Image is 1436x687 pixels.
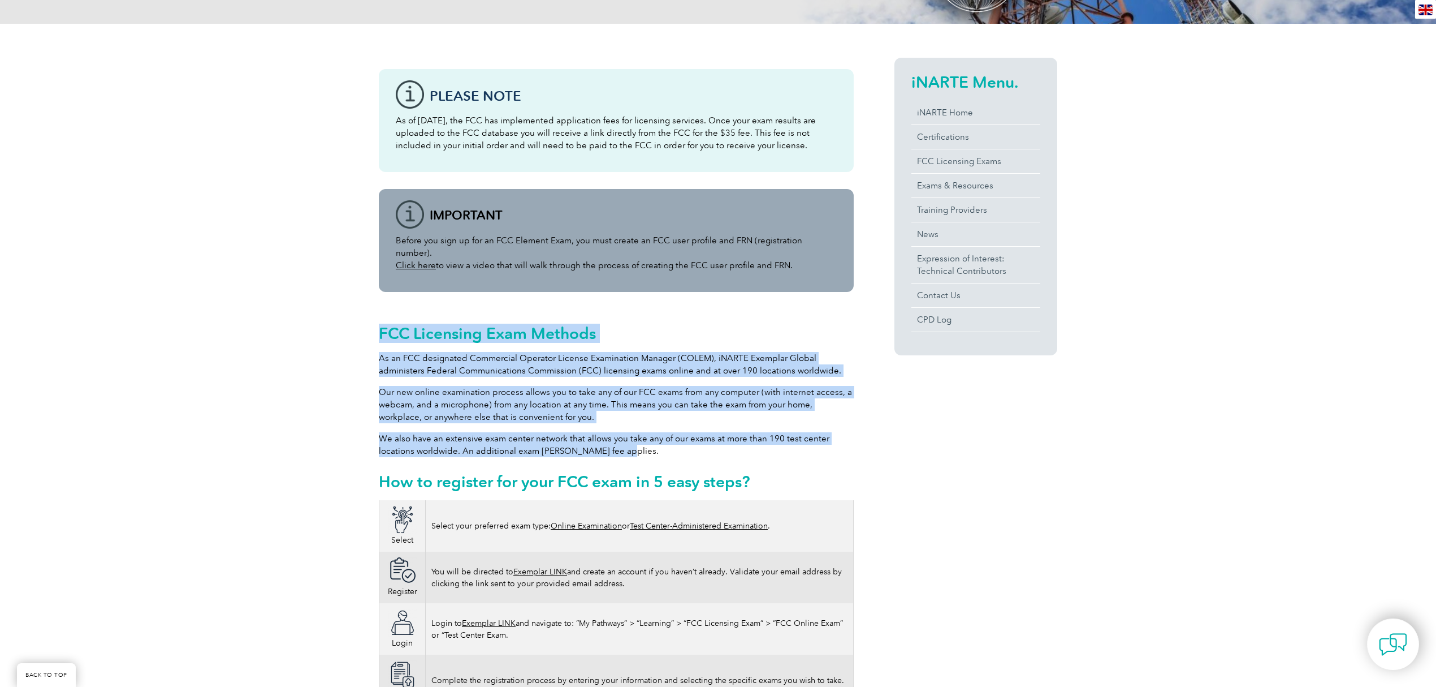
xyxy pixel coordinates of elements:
td: Register [379,552,426,603]
td: Select your preferred exam type: or . [426,500,854,552]
p: As an FCC designated Commercial Operator License Examination Manager (COLEM), iNARTE Exemplar Glo... [379,352,854,377]
a: CPD Log [911,308,1040,332]
a: Test Center-Administered Examination [630,521,768,531]
img: contact-chat.png [1379,630,1407,659]
a: FCC Licensing Exams [911,149,1040,173]
h3: Please note [430,89,837,103]
p: Our new online examination process allows you to take any of our FCC exams from any computer (wit... [379,386,854,423]
a: iNARTE Home [911,101,1040,124]
a: Click here [396,260,436,270]
p: As of [DATE], the FCC has implemented application fees for licensing services. Once your exam res... [396,114,837,152]
h2: How to register for your FCC exam in 5 easy steps? [379,473,854,491]
td: Login [379,603,426,655]
a: Online Examination [551,521,622,531]
img: en [1418,5,1433,15]
td: Login to and navigate to: “My Pathways” > “Learning” > “FCC Licensing Exam” > “FCC Online Exam” o... [426,603,854,655]
td: You will be directed to and create an account if you haven’t already. Validate your email address... [426,552,854,603]
td: Select [379,500,426,552]
a: News [911,222,1040,246]
a: BACK TO TOP [17,663,76,687]
h2: FCC Licensing Exam Methods [379,324,854,342]
a: Exemplar LINK [513,567,567,577]
a: Exams & Resources [911,174,1040,197]
a: Certifications [911,125,1040,149]
a: Exemplar LINK [462,619,516,628]
p: We also have an extensive exam center network that allows you take any of our exams at more than ... [379,432,854,457]
a: Expression of Interest:Technical Contributors [911,247,1040,283]
h2: iNARTE Menu. [911,73,1040,91]
a: Contact Us [911,284,1040,307]
p: Before you sign up for an FCC Element Exam, you must create an FCC user profile and FRN (registra... [396,234,837,272]
a: Training Providers [911,198,1040,222]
